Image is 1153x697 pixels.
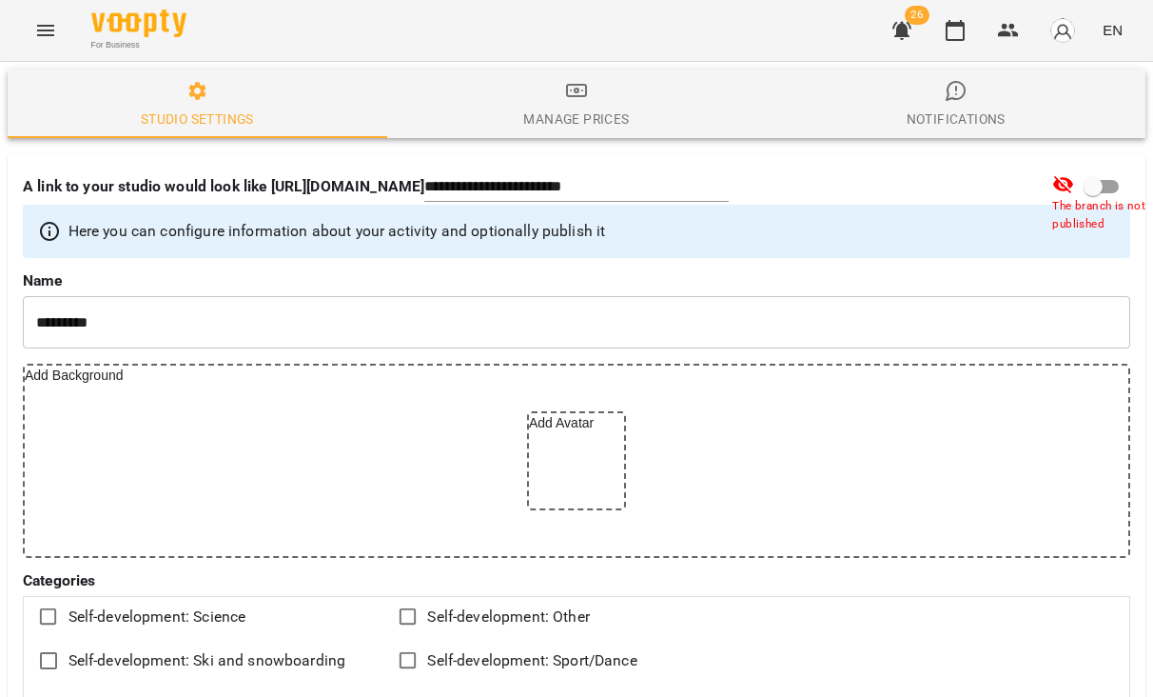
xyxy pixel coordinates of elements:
img: avatar_s.png [1049,17,1076,44]
div: Notifications [907,108,1006,130]
span: Self-development: Ski and snowboarding [68,649,346,672]
button: EN [1095,12,1130,48]
span: 26 [905,6,929,25]
p: A link to your studio would look like [URL][DOMAIN_NAME] [23,175,424,198]
div: Add Avatar [529,413,624,508]
label: Categories [23,573,1130,588]
div: Manage Prices [523,108,629,130]
button: Menu [23,8,68,53]
span: Self-development: Other [427,606,589,628]
span: For Business [91,39,186,51]
div: Studio settings [141,108,254,130]
span: Self-development: Sport/Dance [427,649,636,672]
span: EN [1103,20,1123,40]
img: Voopty Logo [91,10,186,37]
label: Name [23,273,1130,289]
p: Here you can configure information about your activity and optionally publish it [68,220,606,243]
span: Self-development: Science [68,606,246,628]
span: The branch is not published [1052,197,1147,234]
